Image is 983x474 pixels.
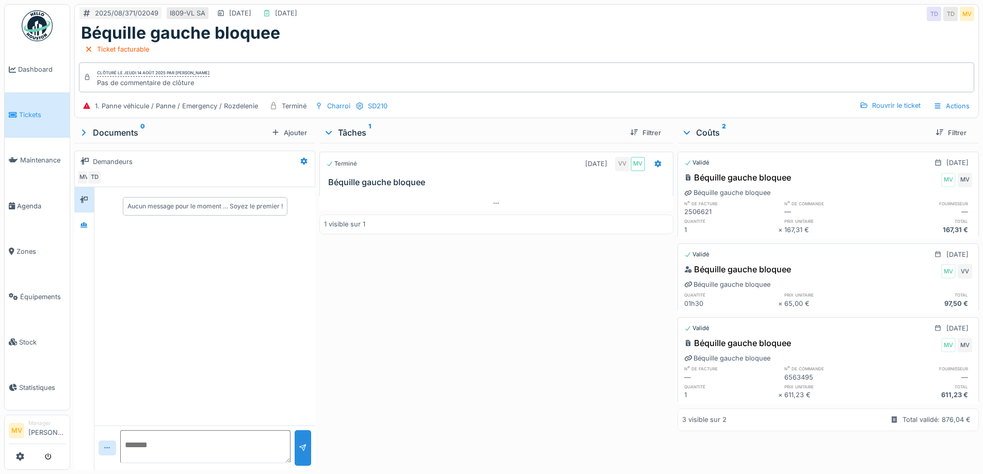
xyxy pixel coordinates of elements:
[927,7,941,21] div: TD
[93,157,133,167] div: Demandeurs
[626,126,665,140] div: Filtrer
[140,126,145,139] sup: 0
[684,263,791,275] div: Béquille gauche bloquee
[684,280,770,289] div: Béquille gauche bloquee
[326,159,357,168] div: Terminé
[170,8,205,18] div: I809-VL SA
[229,8,251,18] div: [DATE]
[5,138,70,183] a: Maintenance
[903,415,971,424] div: Total validé: 876,04 €
[327,101,350,111] div: Charroi
[684,250,710,259] div: Validé
[684,158,710,167] div: Validé
[878,225,972,235] div: 167,31 €
[878,207,972,217] div: —
[946,158,969,168] div: [DATE]
[5,319,70,365] a: Stock
[878,372,972,382] div: —
[684,337,791,349] div: Béquille gauche bloquee
[275,8,297,18] div: [DATE]
[328,177,668,187] h3: Béquille gauche bloquee
[95,101,258,111] div: 1. Panne véhicule / Panne / Emergency / Rozdelenie
[684,353,770,363] div: Béquille gauche bloquee
[682,415,727,424] div: 3 visible sur 2
[28,419,66,442] li: [PERSON_NAME]
[684,390,778,400] div: 1
[684,291,778,298] h6: quantité
[784,299,878,308] div: 65,00 €
[631,157,645,171] div: MV
[778,390,785,400] div: ×
[784,218,878,224] h6: prix unitaire
[20,155,66,165] span: Maintenance
[958,338,972,352] div: MV
[19,337,66,347] span: Stock
[946,250,969,259] div: [DATE]
[784,225,878,235] div: 167,31 €
[684,200,778,207] h6: n° de facture
[97,70,210,77] div: Clôturé le jeudi 14 août 2025 par [PERSON_NAME]
[5,183,70,228] a: Agenda
[958,173,972,187] div: MV
[95,8,158,18] div: 2025/08/371/02049
[127,202,283,211] div: Aucun message pour le moment … Soyez le premier !
[18,64,66,74] span: Dashboard
[324,126,621,139] div: Tâches
[615,157,630,171] div: VV
[77,170,91,185] div: MV
[368,101,388,111] div: SD210
[682,126,927,139] div: Coûts
[931,126,971,140] div: Filtrer
[878,218,972,224] h6: total
[684,171,791,184] div: Béquille gauche bloquee
[5,274,70,319] a: Équipements
[585,159,607,169] div: [DATE]
[20,292,66,302] span: Équipements
[17,201,66,211] span: Agenda
[9,423,24,438] li: MV
[941,264,956,279] div: MV
[684,324,710,333] div: Validé
[856,99,925,112] div: Rouvrir le ticket
[5,92,70,138] a: Tickets
[87,170,102,185] div: TD
[81,23,280,43] h1: Béquille gauche bloquee
[878,365,972,372] h6: fournisseur
[17,247,66,256] span: Zones
[784,200,878,207] h6: n° de commande
[941,338,956,352] div: MV
[19,110,66,120] span: Tickets
[5,47,70,92] a: Dashboard
[267,126,311,140] div: Ajouter
[878,390,972,400] div: 611,23 €
[684,188,770,198] div: Béquille gauche bloquee
[684,218,778,224] h6: quantité
[778,299,785,308] div: ×
[97,44,149,54] div: Ticket facturable
[784,207,878,217] div: —
[684,225,778,235] div: 1
[941,173,956,187] div: MV
[778,225,785,235] div: ×
[684,372,778,382] div: —
[22,10,53,41] img: Badge_color-CXgf-gQk.svg
[684,299,778,308] div: 01h30
[929,99,974,113] div: Actions
[5,365,70,410] a: Statistiques
[684,383,778,390] h6: quantité
[784,291,878,298] h6: prix unitaire
[684,365,778,372] h6: n° de facture
[946,323,969,333] div: [DATE]
[722,126,726,139] sup: 2
[784,383,878,390] h6: prix unitaire
[784,390,878,400] div: 611,23 €
[878,291,972,298] h6: total
[958,264,972,279] div: VV
[324,219,365,229] div: 1 visible sur 1
[878,299,972,308] div: 97,50 €
[784,372,878,382] div: 6563495
[878,383,972,390] h6: total
[784,365,878,372] h6: n° de commande
[28,419,66,427] div: Manager
[5,228,70,274] a: Zones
